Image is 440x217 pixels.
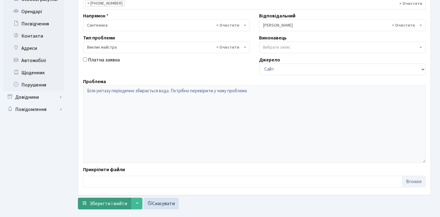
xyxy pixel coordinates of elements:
span: Синельник С.В. [259,20,426,31]
label: Джерело [259,56,280,64]
a: Адреси [3,42,64,54]
span: Видалити всі елементи [216,22,239,28]
a: Контакти [3,30,64,42]
a: Скасувати [143,198,179,209]
button: Зберегти і вийти [78,198,131,209]
label: Виконавець [259,34,287,42]
textarea: Біля унітазу періодично збирається вода. Потрібно перевірити у чому проблема [83,85,426,163]
a: Повідомлення [3,103,64,116]
a: Орендарі [3,6,64,18]
label: Проблема [83,78,106,85]
a: Посвідчення [3,18,64,30]
span: Синельник С.В. [263,22,418,28]
a: Автомобілі [3,54,64,67]
a: Щоденник [3,67,64,79]
label: Відповідальний [259,12,295,20]
label: Прикріпити файли [83,166,125,173]
label: Платна заявка [88,56,120,64]
span: Видалити всі елементи [399,1,422,7]
span: Виклик майстра [87,44,242,50]
label: Тип проблеми [83,34,115,42]
span: Вибрати запис [263,44,291,50]
span: Зберегти і вийти [90,200,127,207]
span: Видалити всі елементи [392,22,415,28]
span: × [87,0,90,6]
a: Довідники [3,91,64,103]
span: Виклик майстра [83,42,250,53]
span: Видалити всі елементи [216,44,239,50]
span: Сантехніка [87,22,242,28]
span: Сантехніка [83,20,250,31]
label: Напрямок [83,12,108,20]
a: Порушення [3,79,64,91]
